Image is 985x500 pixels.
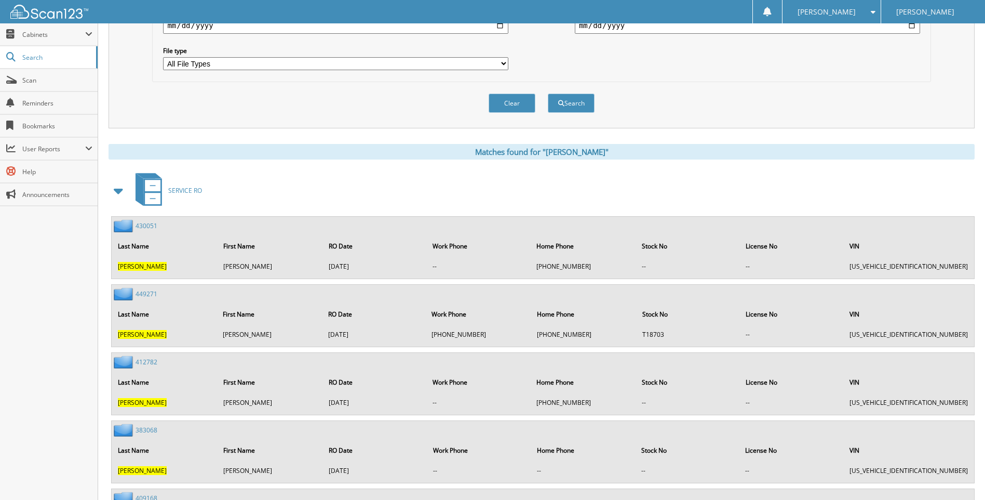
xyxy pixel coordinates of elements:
th: License No [740,235,843,257]
th: First Name [218,372,322,393]
th: Last Name [113,372,217,393]
td: [PERSON_NAME] [218,258,322,275]
td: -- [637,258,739,275]
td: [US_VEHICLE_IDENTIFICATION_NUMBER] [844,394,973,411]
th: Stock No [637,372,739,393]
span: Reminders [22,99,92,108]
span: Search [22,53,91,62]
td: [PERSON_NAME] [218,462,322,479]
input: end [575,17,920,34]
th: Home Phone [532,304,636,325]
th: VIN [844,304,973,325]
th: Work Phone [426,304,531,325]
img: folder2.png [114,287,136,300]
th: Last Name [113,304,217,325]
span: SERVICE RO [168,186,202,195]
span: [PERSON_NAME] [798,9,856,15]
label: File type [163,46,508,55]
span: User Reports [22,144,85,153]
th: Stock No [636,440,739,461]
span: Announcements [22,190,92,199]
th: Home Phone [532,440,635,461]
td: -- [636,462,739,479]
td: -- [532,462,635,479]
th: RO Date [323,304,425,325]
span: [PERSON_NAME] [118,262,167,271]
th: Work Phone [427,372,530,393]
td: [US_VEHICLE_IDENTIFICATION_NUMBER] [844,462,973,479]
th: First Name [218,440,322,461]
td: -- [427,258,530,275]
span: [PERSON_NAME] [118,466,167,475]
th: VIN [844,372,973,393]
img: folder2.png [114,424,136,437]
th: VIN [844,440,973,461]
td: -- [740,394,843,411]
th: Work Phone [428,440,531,461]
td: -- [427,394,530,411]
td: [DATE] [323,258,426,275]
button: Search [548,94,595,113]
th: Home Phone [531,235,636,257]
td: [DATE] [323,462,427,479]
span: Bookmarks [22,122,92,130]
td: [DATE] [323,326,425,343]
span: [PERSON_NAME] [118,398,167,407]
td: [PERSON_NAME] [218,326,321,343]
td: [DATE] [323,394,426,411]
a: 430051 [136,221,157,230]
td: -- [740,258,843,275]
input: start [163,17,508,34]
th: Home Phone [531,372,636,393]
span: [PERSON_NAME] [118,330,167,339]
th: VIN [844,235,973,257]
td: -- [428,462,531,479]
td: -- [637,394,739,411]
img: scan123-logo-white.svg [10,5,88,19]
td: [US_VEHICLE_IDENTIFICATION_NUMBER] [844,258,973,275]
a: 449271 [136,290,157,298]
th: Work Phone [427,235,530,257]
td: [PHONE_NUMBER] [426,326,531,343]
td: [PHONE_NUMBER] [532,326,636,343]
th: Last Name [113,235,217,257]
td: [PHONE_NUMBER] [531,258,636,275]
td: T18703 [637,326,740,343]
td: [PERSON_NAME] [218,394,322,411]
img: folder2.png [114,219,136,232]
th: First Name [218,304,321,325]
a: SERVICE RO [129,170,202,211]
th: RO Date [323,440,427,461]
td: [US_VEHICLE_IDENTIFICATION_NUMBER] [844,326,973,343]
img: folder2.png [114,356,136,369]
iframe: Chat Widget [933,450,985,500]
a: 412782 [136,358,157,366]
span: Cabinets [22,30,85,39]
th: RO Date [323,372,426,393]
th: Stock No [637,304,740,325]
span: [PERSON_NAME] [896,9,954,15]
span: Help [22,167,92,176]
th: License No [740,440,843,461]
td: -- [740,326,843,343]
td: [PHONE_NUMBER] [531,394,636,411]
button: Clear [489,94,535,113]
th: License No [740,372,843,393]
span: Scan [22,76,92,85]
th: Last Name [113,440,217,461]
th: Stock No [637,235,739,257]
th: License No [740,304,843,325]
div: Matches found for "[PERSON_NAME]" [109,144,975,160]
td: -- [740,462,843,479]
a: 383068 [136,426,157,435]
th: RO Date [323,235,426,257]
th: First Name [218,235,322,257]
